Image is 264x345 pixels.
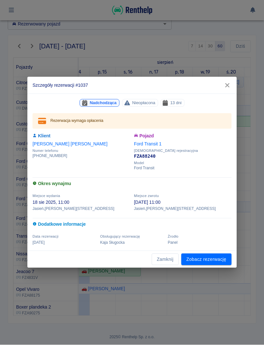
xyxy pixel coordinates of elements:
[51,115,103,127] div: Rezerwacja wymaga opłacenia
[33,149,130,153] span: Numer telefonu
[134,153,231,160] p: FZA88240
[134,165,231,171] p: Ford Transit
[33,142,108,147] a: [PERSON_NAME] [PERSON_NAME]
[33,221,231,228] h6: Dodatkowe informacje
[134,206,231,212] p: Jasień , [PERSON_NAME][STREET_ADDRESS]
[33,194,60,198] span: Miejsce wydania
[87,100,119,106] span: Nadchodząca
[33,206,130,212] p: Jasień , [PERSON_NAME][STREET_ADDRESS]
[33,199,130,206] p: 18 sie 2025, 11:00
[33,235,59,239] span: Data rezerwacji
[100,235,140,239] span: Obsługujący rezerwację
[181,254,231,266] a: Zobacz rezerwację
[134,133,231,140] h6: Pojazd
[33,133,130,140] h6: Klient
[134,161,231,165] span: Model
[33,181,231,187] h6: Okres wynajmu
[129,100,158,106] span: Nieopłacona
[152,254,179,266] button: Zamknij
[27,77,237,94] h2: Szczegóły rezerwacji #1037
[33,153,130,159] p: [PHONE_NUMBER]
[168,100,184,106] span: 13 dni
[134,194,159,198] span: Miejsce zwrotu
[134,142,162,147] a: Ford Transit 1
[134,149,231,153] span: [DEMOGRAPHIC_DATA] rejestracyjna
[168,240,231,246] p: Panel
[100,240,164,246] p: Kaja Sługocka
[33,240,96,246] p: [DATE]
[168,235,178,239] span: Żrodło
[134,199,231,206] p: [DATE] 11:00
